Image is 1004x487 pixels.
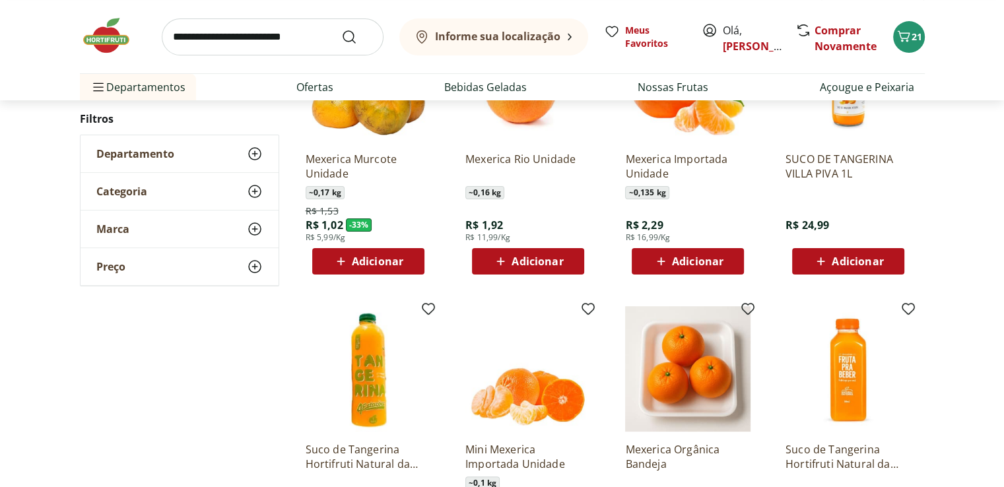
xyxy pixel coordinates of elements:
[306,218,343,232] span: R$ 1,02
[465,186,504,199] span: ~ 0,16 kg
[341,29,373,45] button: Submit Search
[162,18,384,55] input: search
[346,218,372,232] span: - 33 %
[792,248,904,275] button: Adicionar
[625,306,751,432] img: Mexerica Orgânica Bandeja
[672,256,723,267] span: Adicionar
[465,442,591,471] a: Mini Mexerica Importada Unidade
[625,152,751,181] a: Mexerica Importada Unidade
[465,232,510,243] span: R$ 11,99/Kg
[81,173,279,210] button: Categoria
[723,39,809,53] a: [PERSON_NAME]
[604,24,686,50] a: Meus Favoritos
[625,24,686,50] span: Meus Favoritos
[465,152,591,181] a: Mexerica Rio Unidade
[723,22,782,54] span: Olá,
[625,232,670,243] span: R$ 16,99/Kg
[893,21,925,53] button: Carrinho
[786,306,911,432] img: Suco de Tangerina Hortifruti Natural da Terra 500ml
[465,306,591,432] img: Mini Mexerica Importada Unidade
[444,79,527,95] a: Bebidas Geladas
[306,442,431,471] a: Suco de Tangerina Hortifruti Natural da Terra 1L
[352,256,403,267] span: Adicionar
[786,442,911,471] a: Suco de Tangerina Hortifruti Natural da Terra 500ml
[96,185,147,198] span: Categoria
[832,256,883,267] span: Adicionar
[472,248,584,275] button: Adicionar
[80,106,279,132] h2: Filtros
[96,147,174,160] span: Departamento
[625,186,669,199] span: ~ 0,135 kg
[90,71,106,103] button: Menu
[786,218,829,232] span: R$ 24,99
[632,248,744,275] button: Adicionar
[306,306,431,432] img: Suco de Tangerina Hortifruti Natural da Terra 1L
[786,152,911,181] a: SUCO DE TANGERINA VILLA PIVA 1L
[820,79,914,95] a: Açougue e Peixaria
[306,152,431,181] a: Mexerica Murcote Unidade
[625,442,751,471] a: Mexerica Orgânica Bandeja
[399,18,588,55] button: Informe sua localização
[306,186,345,199] span: ~ 0,17 kg
[306,205,339,218] span: R$ 1,53
[306,232,346,243] span: R$ 5,99/Kg
[312,248,424,275] button: Adicionar
[81,248,279,285] button: Preço
[465,218,503,232] span: R$ 1,92
[81,211,279,247] button: Marca
[80,16,146,55] img: Hortifruti
[638,79,708,95] a: Nossas Frutas
[815,23,877,53] a: Comprar Novamente
[90,71,185,103] span: Departamentos
[96,260,125,273] span: Preço
[435,29,560,44] b: Informe sua localização
[96,222,129,236] span: Marca
[625,218,663,232] span: R$ 2,29
[81,135,279,172] button: Departamento
[296,79,333,95] a: Ofertas
[512,256,563,267] span: Adicionar
[912,30,922,43] span: 21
